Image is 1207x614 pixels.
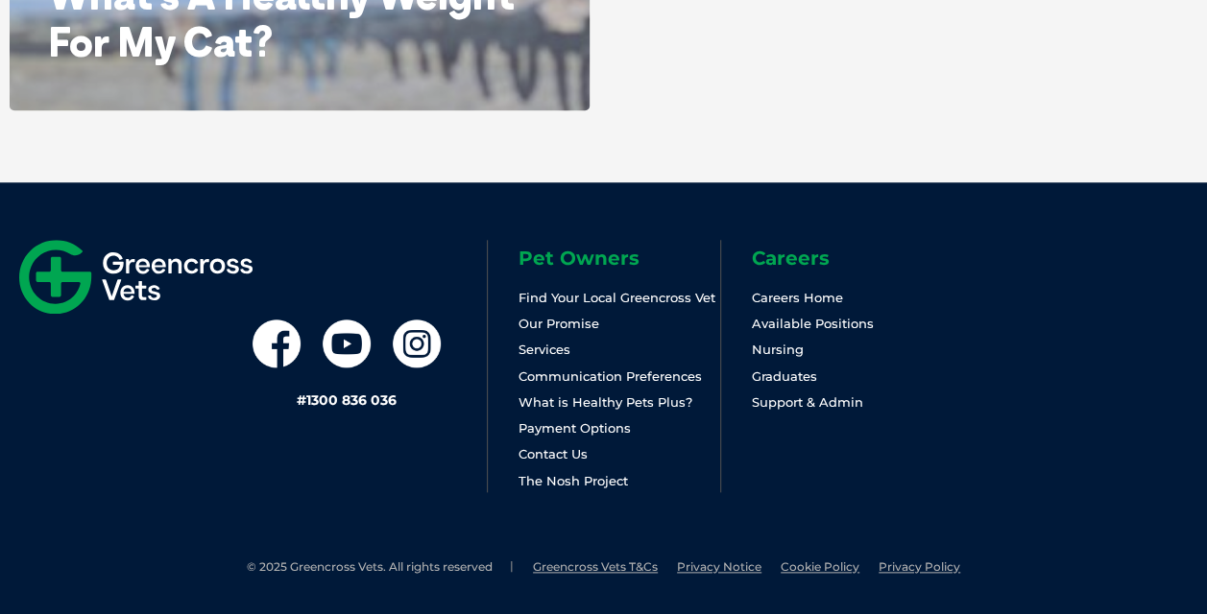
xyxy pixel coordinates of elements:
[297,391,306,409] span: #
[752,368,817,384] a: Graduates
[519,368,702,384] a: Communication Preferences
[677,559,761,574] a: Privacy Notice
[879,559,960,574] a: Privacy Policy
[781,559,859,574] a: Cookie Policy
[752,248,954,268] h6: Careers
[519,290,715,305] a: Find Your Local Greencross Vet
[519,420,631,436] a: Payment Options
[519,446,588,461] a: Contact Us
[297,391,397,409] a: #1300 836 036
[519,248,720,268] h6: Pet Owners
[533,559,658,574] a: Greencross Vets T&Cs
[752,394,863,410] a: Support & Admin
[519,316,599,331] a: Our Promise
[752,316,874,331] a: Available Positions
[752,290,843,305] a: Careers Home
[752,342,804,357] a: Nursing
[519,473,628,488] a: The Nosh Project
[247,559,514,576] li: © 2025 Greencross Vets. All rights reserved
[519,394,692,410] a: What is Healthy Pets Plus?
[519,342,570,357] a: Services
